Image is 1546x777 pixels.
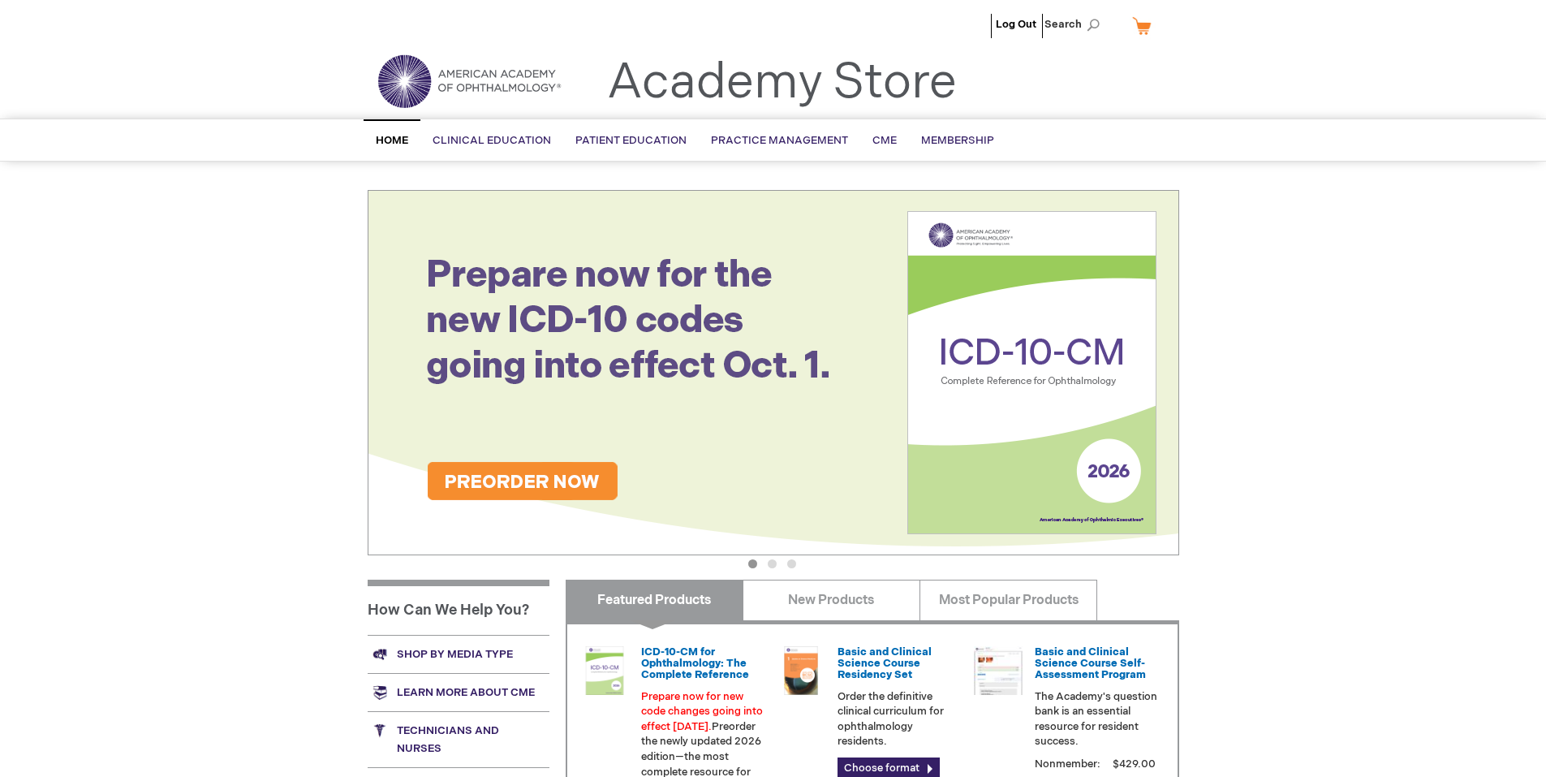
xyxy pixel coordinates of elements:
[711,134,848,147] span: Practice Management
[838,645,932,682] a: Basic and Clinical Science Course Residency Set
[368,673,549,711] a: Learn more about CME
[433,134,551,147] span: Clinical Education
[974,646,1023,695] img: bcscself_20.jpg
[1035,645,1146,682] a: Basic and Clinical Science Course Self-Assessment Program
[1035,689,1158,749] p: The Academy's question bank is an essential resource for resident success.
[787,559,796,568] button: 3 of 3
[368,635,549,673] a: Shop by media type
[1044,8,1106,41] span: Search
[748,559,757,568] button: 1 of 3
[368,580,549,635] h1: How Can We Help You?
[641,690,763,733] font: Prepare now for new code changes going into effect [DATE].
[996,18,1036,31] a: Log Out
[575,134,687,147] span: Patient Education
[768,559,777,568] button: 2 of 3
[872,134,897,147] span: CME
[607,54,957,112] a: Academy Store
[919,580,1097,620] a: Most Popular Products
[743,580,920,620] a: New Products
[580,646,629,695] img: 0120008u_42.png
[921,134,994,147] span: Membership
[566,580,743,620] a: Featured Products
[1035,754,1100,775] strong: Nonmember:
[1110,758,1158,771] span: $429.00
[838,689,961,749] p: Order the definitive clinical curriculum for ophthalmology residents.
[777,646,825,695] img: 02850963u_47.png
[368,711,549,767] a: Technicians and nurses
[376,134,408,147] span: Home
[641,645,749,682] a: ICD-10-CM for Ophthalmology: The Complete Reference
